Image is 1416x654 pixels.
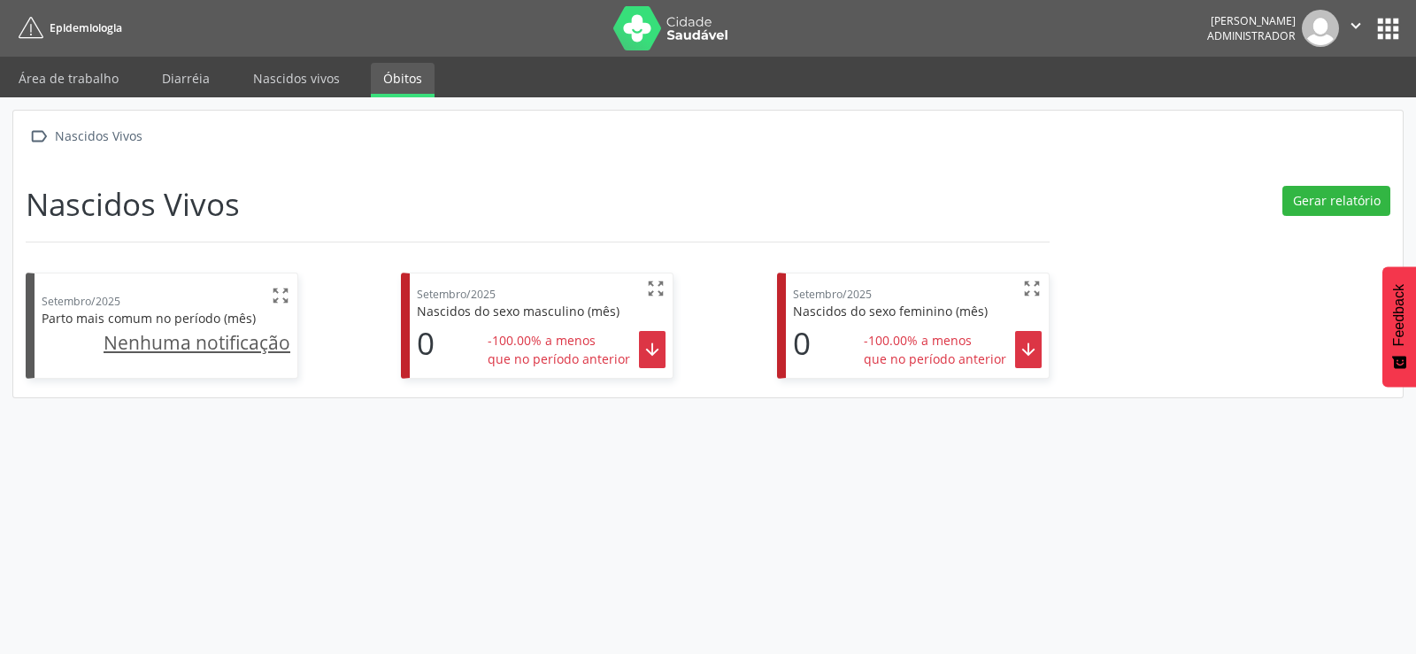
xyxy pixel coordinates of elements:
[1207,13,1296,28] div: [PERSON_NAME]
[417,287,496,302] span: Setembro/2025
[12,13,122,42] a: Epidemiologia
[646,279,666,298] i: 
[643,340,662,359] i: 
[6,63,131,94] a: Área de trabalho
[1302,10,1339,47] img: img
[488,350,630,368] span: que no período anterior
[271,286,290,305] i: 
[417,303,619,319] span: Nascidos do sexo masculino (mês)
[241,63,352,94] a: Nascidos vivos
[26,123,51,149] i: 
[793,287,872,302] span: Setembro/2025
[1382,266,1416,387] button: Feedback - Mostrar pesquisa
[401,273,673,379] div: Setembro/2025  Nascidos do sexo masculino (mês) 0 -100.00% a menos que no período anterior 
[1339,10,1373,47] button: 
[1019,340,1038,359] i: 
[793,303,988,319] span: Nascidos do sexo feminino (mês)
[417,325,435,362] h1: 0
[26,186,240,223] h1: Nascidos Vivos
[1022,279,1042,298] i: 
[1346,16,1366,35] i: 
[1282,186,1390,216] button: Gerar relatório
[150,63,222,94] a: Diarréia
[488,331,630,350] span: -100.00% a menos
[864,331,1006,350] span: -100.00% a menos
[1207,28,1296,43] span: Administrador
[777,273,1050,379] div: Setembro/2025  Nascidos do sexo feminino (mês) 0 -100.00% a menos que no período anterior 
[51,123,145,149] div: Nascidos Vivos
[42,310,256,327] span: Parto mais comum no período (mês)
[26,273,298,379] div: Setembro/2025  Parto mais comum no período (mês) Nenhuma notificação
[26,123,145,149] a:  Nascidos Vivos
[1391,284,1407,346] span: Feedback
[864,350,1006,368] span: que no período anterior
[104,330,290,355] u: Nenhuma notificação
[371,63,435,97] a: Óbitos
[1373,13,1404,44] button: apps
[42,294,120,309] span: Setembro/2025
[50,20,122,35] span: Epidemiologia
[793,325,811,362] h1: 0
